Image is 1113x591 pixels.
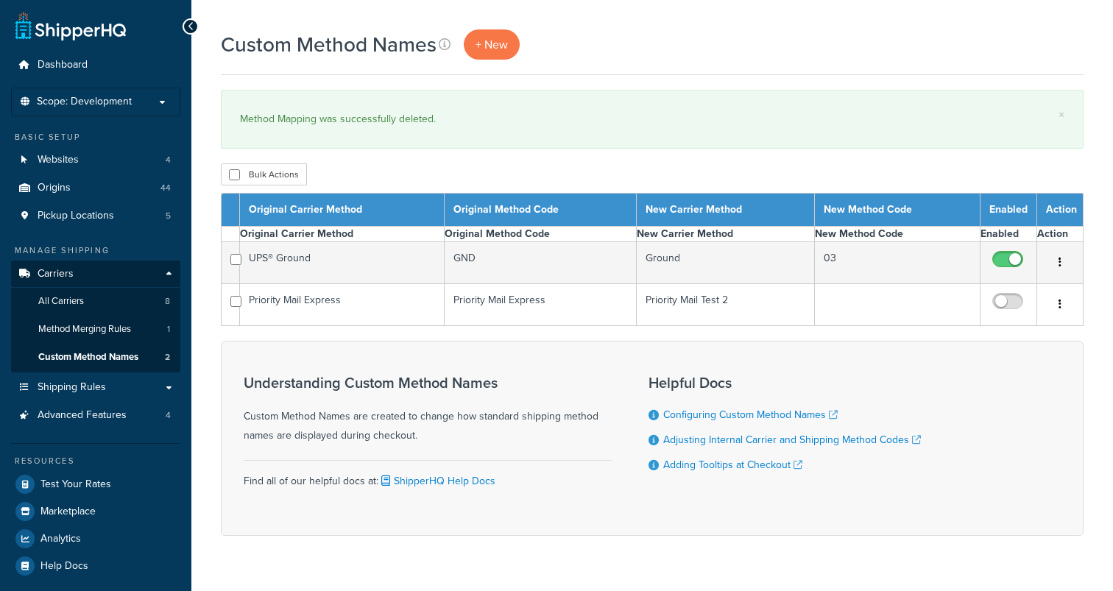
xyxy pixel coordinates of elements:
[11,244,180,257] div: Manage Shipping
[444,194,636,227] th: Original Method Code
[663,432,921,447] a: Adjusting Internal Carrier and Shipping Method Codes
[221,30,437,59] h1: Custom Method Names
[38,182,71,194] span: Origins
[11,374,180,401] a: Shipping Rules
[38,295,84,308] span: All Carriers
[165,351,170,364] span: 2
[1059,109,1064,121] a: ×
[38,381,106,394] span: Shipping Rules
[240,284,445,326] td: Priority Mail Express
[11,131,180,144] div: Basic Setup
[1037,194,1084,227] th: Action
[40,560,88,573] span: Help Docs
[240,109,1064,130] div: Method Mapping was successfully deleted.
[11,288,180,315] li: All Carriers
[167,323,170,336] span: 1
[11,146,180,174] li: Websites
[166,409,171,422] span: 4
[38,154,79,166] span: Websites
[11,202,180,230] a: Pickup Locations 5
[11,52,180,79] a: Dashboard
[11,202,180,230] li: Pickup Locations
[981,227,1037,242] th: Enabled
[11,498,180,525] a: Marketplace
[11,553,180,579] a: Help Docs
[244,375,612,445] div: Custom Method Names are created to change how standard shipping method names are displayed during...
[38,268,74,280] span: Carriers
[15,11,126,40] a: ShipperHQ Home
[814,242,980,284] td: 03
[11,261,180,372] li: Carriers
[11,261,180,288] a: Carriers
[11,316,180,343] li: Method Merging Rules
[11,402,180,429] a: Advanced Features 4
[378,473,495,489] a: ShipperHQ Help Docs
[160,182,171,194] span: 44
[476,36,508,53] span: + New
[464,29,520,60] a: + New
[244,460,612,491] div: Find all of our helpful docs at:
[38,210,114,222] span: Pickup Locations
[636,284,814,326] td: Priority Mail Test 2
[444,227,636,242] th: Original Method Code
[11,402,180,429] li: Advanced Features
[244,375,612,391] h3: Understanding Custom Method Names
[636,227,814,242] th: New Carrier Method
[38,59,88,71] span: Dashboard
[166,154,171,166] span: 4
[11,471,180,498] a: Test Your Rates
[11,455,180,467] div: Resources
[38,351,138,364] span: Custom Method Names
[240,227,445,242] th: Original Carrier Method
[40,533,81,545] span: Analytics
[165,295,170,308] span: 8
[663,457,802,473] a: Adding Tooltips at Checkout
[38,323,131,336] span: Method Merging Rules
[221,163,307,185] button: Bulk Actions
[37,96,132,108] span: Scope: Development
[11,344,180,371] a: Custom Method Names 2
[636,194,814,227] th: New Carrier Method
[11,174,180,202] li: Origins
[166,210,171,222] span: 5
[1037,227,1084,242] th: Action
[11,174,180,202] a: Origins 44
[40,478,111,491] span: Test Your Rates
[240,194,445,227] th: Original Carrier Method
[40,506,96,518] span: Marketplace
[240,242,445,284] td: UPS® Ground
[663,407,838,422] a: Configuring Custom Method Names
[636,242,814,284] td: Ground
[11,146,180,174] a: Websites 4
[11,344,180,371] li: Custom Method Names
[814,227,980,242] th: New Method Code
[444,284,636,326] td: Priority Mail Express
[11,316,180,343] a: Method Merging Rules 1
[38,409,127,422] span: Advanced Features
[649,375,921,391] h3: Helpful Docs
[981,194,1037,227] th: Enabled
[11,525,180,552] a: Analytics
[814,194,980,227] th: New Method Code
[444,242,636,284] td: GND
[11,288,180,315] a: All Carriers 8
